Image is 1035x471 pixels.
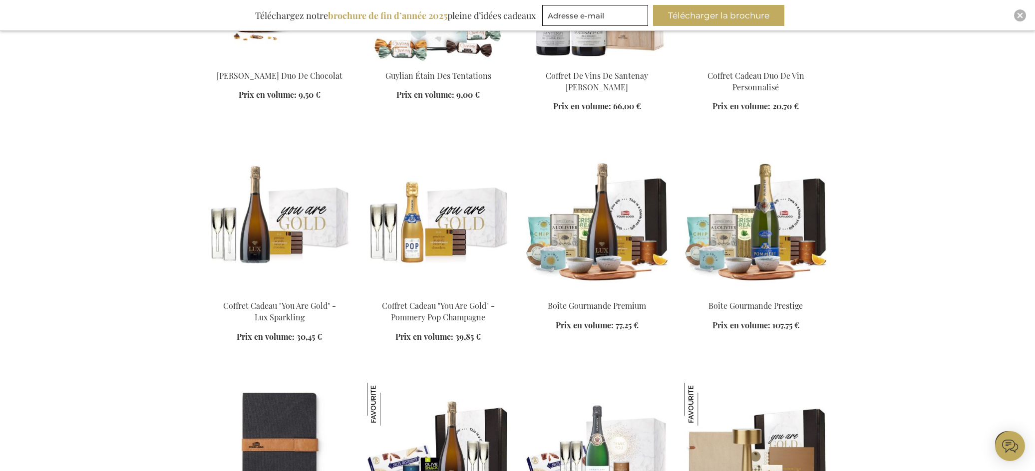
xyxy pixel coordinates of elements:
[707,70,804,92] a: Coffret Cadeau Duo De Vin Personnalisé
[223,300,336,322] a: Coffret Cadeau "You Are Gold" - Lux Sparkling
[995,431,1025,461] iframe: belco-activator-frame
[553,101,611,111] span: Prix en volume:
[367,383,410,426] img: Coffret Apéro Lux Sucré-salé
[328,9,447,21] b: brochure de fin d’année 2025
[208,58,351,67] a: Jules Destrooper Chocolate Duo
[526,288,669,297] a: Premium Gourmet Box
[297,331,322,342] span: 30,45 €
[396,89,480,101] a: Prix en volume: 9,00 €
[239,89,297,100] span: Prix en volume:
[251,5,540,26] div: Téléchargez notre pleine d’idées cadeaux
[395,331,481,343] a: Prix en volume: 39,85 €
[548,300,646,311] a: Boîte Gourmande Premium
[299,89,321,100] span: 9,50 €
[455,331,481,342] span: 39,85 €
[712,101,770,111] span: Prix en volume:
[708,300,803,311] a: Boîte Gourmande Prestige
[685,288,827,297] a: Prestige Gourmet Box
[217,70,343,81] a: [PERSON_NAME] Duo De Chocolat
[526,152,669,292] img: Premium Gourmet Box
[772,101,799,111] span: 20,70 €
[208,152,351,292] img: You Are Gold Gift Box - Lux Sparkling
[367,152,510,292] img: Coffret Cadeau "You Are Gold" - Pommery Pop Champagne
[685,383,727,426] img: Coffret Soirée Cosy
[616,320,639,330] span: 77,25 €
[208,288,351,297] a: You Are Gold Gift Box - Lux Sparkling
[653,5,784,26] button: Télécharger la brochure
[1017,12,1023,18] img: Close
[556,320,614,330] span: Prix en volume:
[712,320,799,331] a: Prix en volume: 107,75 €
[526,58,669,67] a: Coffret De Vins De Santenay Yves Girardin
[685,58,827,67] a: Personalised Wine Duo Gift Box
[546,70,648,92] a: Coffret De Vins De Santenay [PERSON_NAME]
[456,89,480,100] span: 9,00 €
[712,320,770,330] span: Prix en volume:
[237,331,322,343] a: Prix en volume: 30,45 €
[542,5,651,29] form: marketing offers and promotions
[239,89,321,101] a: Prix en volume: 9,50 €
[395,331,453,342] span: Prix en volume:
[396,89,454,100] span: Prix en volume:
[772,320,799,330] span: 107,75 €
[1014,9,1026,21] div: Close
[556,320,639,331] a: Prix en volume: 77,25 €
[382,300,495,322] a: Coffret Cadeau "You Are Gold" - Pommery Pop Champagne
[237,331,295,342] span: Prix en volume:
[553,101,641,112] a: Prix en volume: 66,00 €
[712,101,799,112] a: Prix en volume: 20,70 €
[685,152,827,292] img: Prestige Gourmet Box
[367,58,510,67] a: Guylian Étain Des Tentations
[385,70,491,81] a: Guylian Étain Des Tentations
[613,101,641,111] span: 66,00 €
[542,5,648,26] input: Adresse e-mail
[367,288,510,297] a: Coffret Cadeau "You Are Gold" - Pommery Pop Champagne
